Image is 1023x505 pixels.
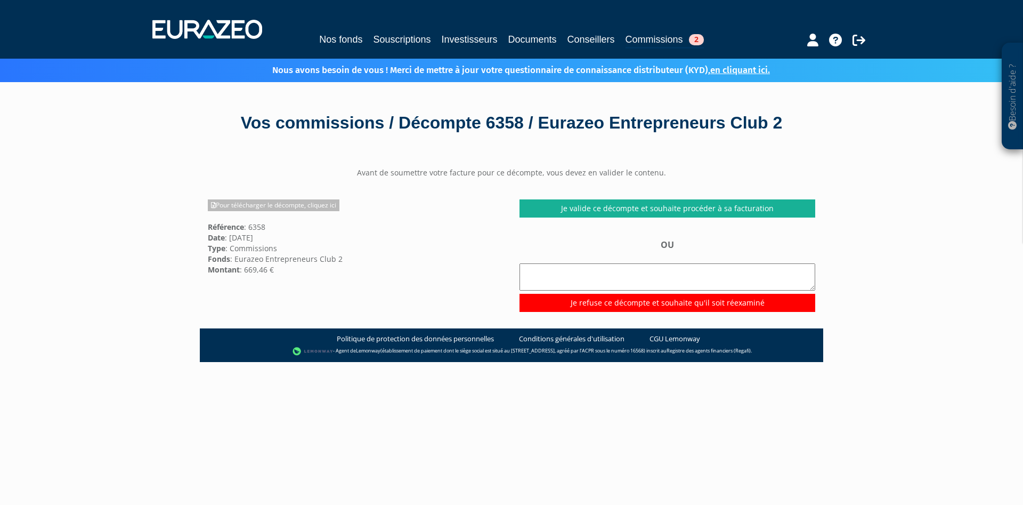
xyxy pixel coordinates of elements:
a: Conseillers [567,32,615,47]
a: Nos fonds [319,32,362,47]
a: Documents [508,32,557,47]
div: Vos commissions / Décompte 6358 / Eurazeo Entrepreneurs Club 2 [208,111,815,135]
img: logo-lemonway.png [293,346,334,357]
p: Besoin d'aide ? [1006,49,1019,145]
a: CGU Lemonway [649,334,700,344]
a: Lemonway [356,348,380,355]
strong: Type [208,243,225,253]
center: Avant de soumettre votre facture pour ce décompte, vous devez en valider le contenu. [200,167,823,178]
img: 1732889491-logotype_eurazeo_blanc_rvb.png [152,20,262,39]
strong: Fonds [208,254,230,264]
a: Investisseurs [441,32,497,47]
strong: Montant [208,264,240,275]
div: OU [519,239,815,312]
a: Conditions générales d'utilisation [519,334,624,344]
input: Je refuse ce décompte et souhaite qu'il soit réexaminé [519,294,815,312]
a: Pour télécharger le décompte, cliquez ici [208,199,339,211]
a: en cliquant ici. [710,65,770,76]
a: Je valide ce décompte et souhaite procéder à sa facturation [519,199,815,218]
a: Registre des agents financiers (Regafi) [667,348,751,355]
div: - Agent de (établissement de paiement dont le siège social est situé au [STREET_ADDRESS], agréé p... [210,346,813,357]
p: Nous avons besoin de vous ! Merci de mettre à jour votre questionnaire de connaissance distribute... [241,61,770,77]
div: : 6358 : [DATE] : Commissions : Eurazeo Entrepreneurs Club 2 : 669,46 € [200,199,511,275]
span: 2 [689,34,704,45]
a: Politique de protection des données personnelles [337,334,494,344]
a: Commissions2 [626,32,704,49]
strong: Référence [208,222,244,232]
a: Souscriptions [373,32,431,47]
strong: Date [208,233,225,243]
